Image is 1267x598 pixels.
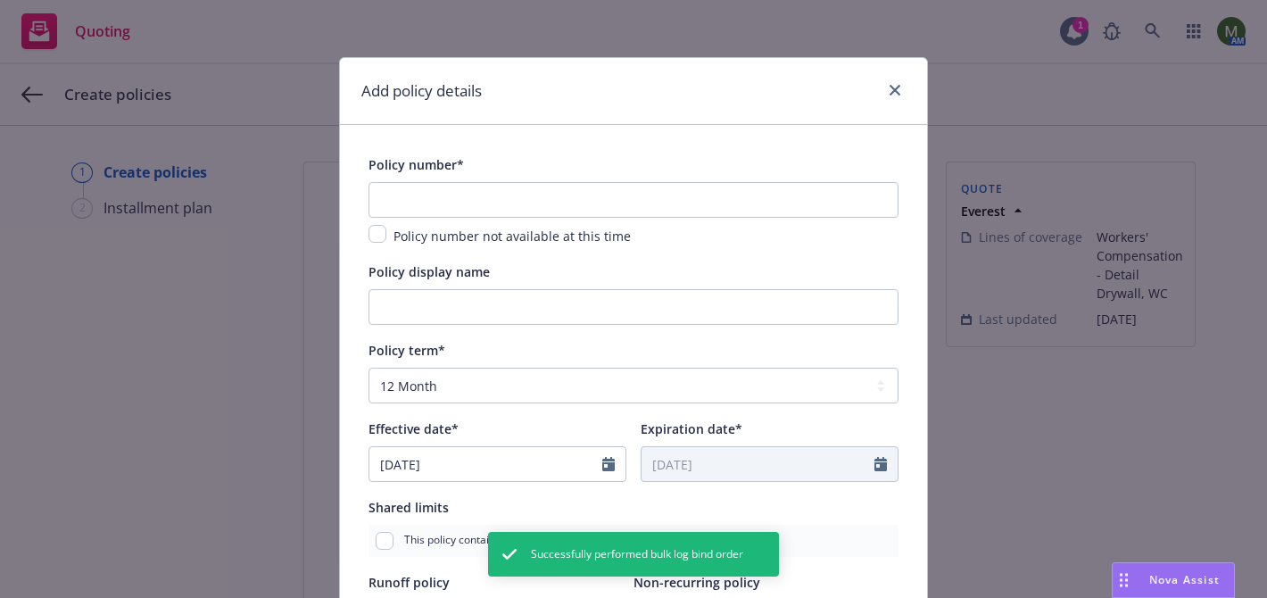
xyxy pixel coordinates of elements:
[369,263,490,280] span: Policy display name
[369,525,898,557] div: This policy contains shared limits
[393,228,631,245] span: Policy number not available at this time
[874,457,887,471] svg: Calendar
[531,546,743,562] span: Successfully performed bulk log bind order
[369,156,464,173] span: Policy number*
[641,420,742,437] span: Expiration date*
[369,574,450,591] span: Runoff policy
[361,79,482,103] h1: Add policy details
[369,499,449,516] span: Shared limits
[369,342,445,359] span: Policy term*
[369,447,602,481] input: MM/DD/YYYY
[1112,562,1235,598] button: Nova Assist
[602,457,615,471] svg: Calendar
[1149,572,1220,587] span: Nova Assist
[1113,563,1135,597] div: Drag to move
[369,420,459,437] span: Effective date*
[884,79,906,101] a: close
[642,447,874,481] input: MM/DD/YYYY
